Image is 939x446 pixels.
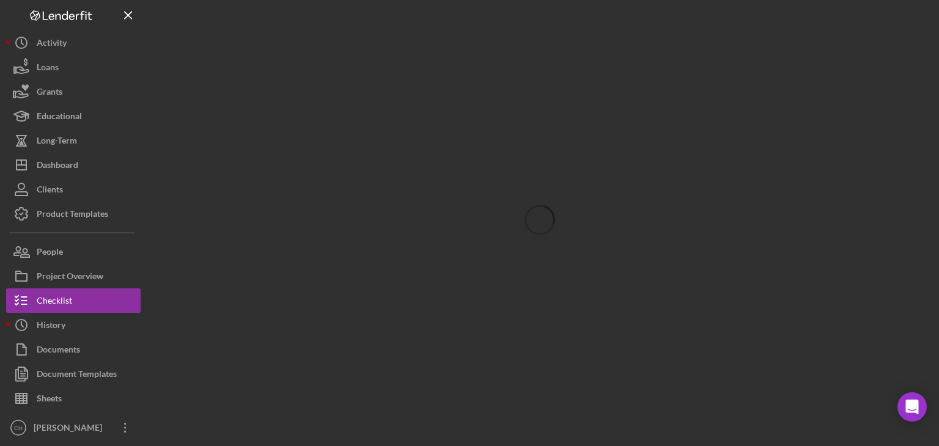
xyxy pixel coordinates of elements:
div: Activity [37,31,67,58]
div: Educational [37,104,82,131]
button: People [6,239,141,264]
button: Dashboard [6,153,141,177]
div: People [37,239,63,267]
button: Loans [6,55,141,79]
div: [PERSON_NAME] [31,415,110,443]
button: Checklist [6,288,141,313]
div: Grants [37,79,62,107]
button: Activity [6,31,141,55]
button: Document Templates [6,362,141,386]
div: Long-Term [37,128,77,156]
div: Documents [37,337,80,365]
button: Educational [6,104,141,128]
div: Sheets [37,386,62,414]
div: Document Templates [37,362,117,389]
div: Product Templates [37,202,108,229]
button: Documents [6,337,141,362]
div: Checklist [37,288,72,316]
div: Clients [37,177,63,205]
text: CH [14,425,23,431]
div: Dashboard [37,153,78,180]
button: Product Templates [6,202,141,226]
button: Project Overview [6,264,141,288]
button: Clients [6,177,141,202]
div: History [37,313,65,340]
div: Open Intercom Messenger [897,392,927,422]
button: Sheets [6,386,141,411]
button: Long-Term [6,128,141,153]
button: CH[PERSON_NAME] [6,415,141,440]
button: Grants [6,79,141,104]
button: History [6,313,141,337]
div: Loans [37,55,59,82]
div: Project Overview [37,264,103,291]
